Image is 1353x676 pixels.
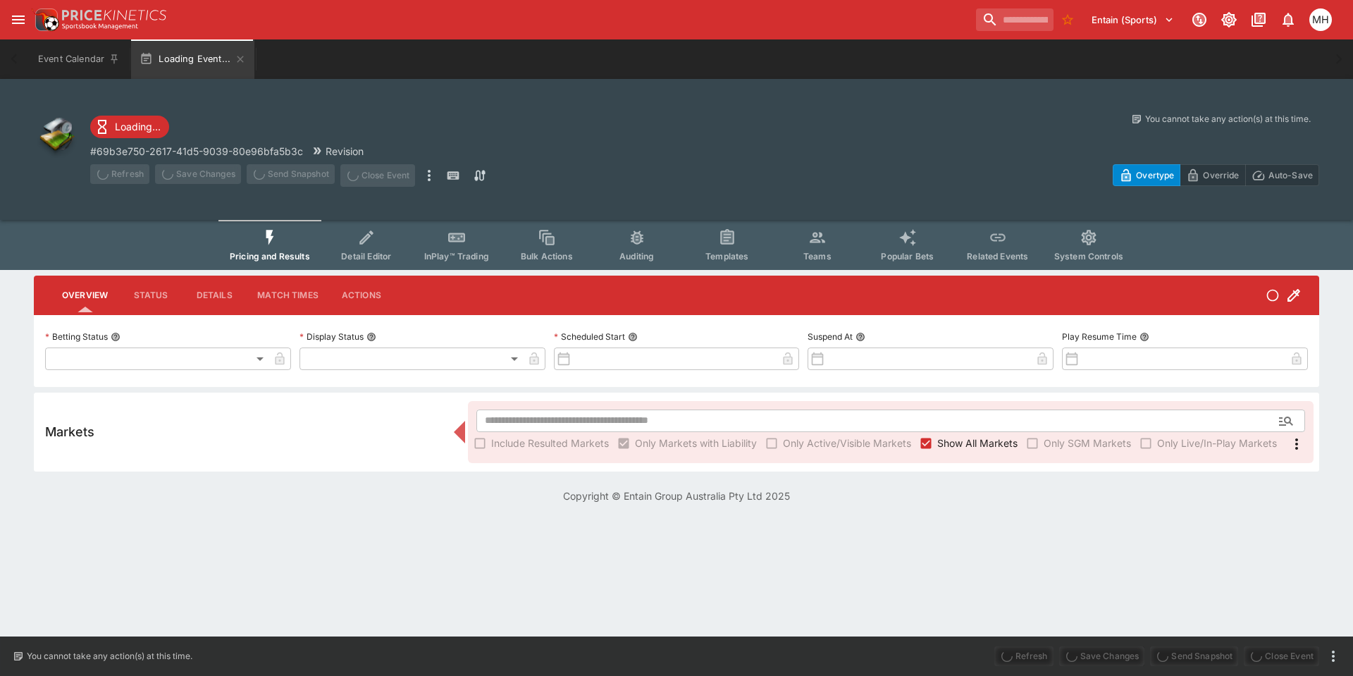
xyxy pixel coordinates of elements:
span: Show All Markets [937,436,1018,450]
p: Override [1203,168,1239,183]
span: Only Active/Visible Markets [783,436,911,450]
button: Open [1273,408,1299,434]
span: System Controls [1054,251,1123,262]
span: InPlay™ Trading [424,251,489,262]
svg: More [1288,436,1305,453]
img: Sportsbook Management [62,23,138,30]
span: Bulk Actions [521,251,573,262]
button: Suspend At [855,332,865,342]
input: search [976,8,1054,31]
p: Betting Status [45,331,108,343]
button: Overview [51,278,119,312]
div: Event type filters [218,220,1135,270]
button: Play Resume Time [1139,332,1149,342]
p: Display Status [299,331,364,343]
div: Start From [1113,164,1319,186]
span: Popular Bets [881,251,934,262]
span: Detail Editor [341,251,391,262]
button: Status [119,278,183,312]
button: more [1325,648,1342,665]
button: Toggle light/dark mode [1216,7,1242,32]
button: Overtype [1113,164,1180,186]
button: Scheduled Start [628,332,638,342]
button: open drawer [6,7,31,32]
button: No Bookmarks [1056,8,1079,31]
p: You cannot take any action(s) at this time. [1145,113,1311,125]
p: Play Resume Time [1062,331,1137,343]
button: Display Status [366,332,376,342]
p: Scheduled Start [554,331,625,343]
img: PriceKinetics [62,10,166,20]
span: Templates [705,251,748,262]
button: Override [1180,164,1245,186]
p: Copy To Clipboard [90,144,303,159]
button: Michael Hutchinson [1305,4,1336,35]
span: Include Resulted Markets [491,436,609,450]
h5: Markets [45,424,94,440]
button: Match Times [246,278,330,312]
button: Details [183,278,246,312]
span: Only SGM Markets [1044,436,1131,450]
p: Revision [326,144,364,159]
button: Auto-Save [1245,164,1319,186]
div: Michael Hutchinson [1309,8,1332,31]
span: Auditing [619,251,654,262]
span: Teams [803,251,832,262]
img: PriceKinetics Logo [31,6,59,34]
button: Betting Status [111,332,121,342]
p: Auto-Save [1268,168,1313,183]
button: Loading Event... [131,39,254,79]
img: other.png [34,113,79,158]
span: Pricing and Results [230,251,310,262]
button: more [421,164,438,187]
button: Select Tenant [1083,8,1182,31]
button: Documentation [1246,7,1271,32]
button: Event Calendar [30,39,128,79]
button: Actions [330,278,393,312]
span: Only Live/In-Play Markets [1157,436,1277,450]
span: Related Events [967,251,1028,262]
p: Loading... [115,119,161,134]
button: Notifications [1275,7,1301,32]
p: Suspend At [808,331,853,343]
span: Only Markets with Liability [635,436,757,450]
p: You cannot take any action(s) at this time. [27,650,192,663]
p: Overtype [1136,168,1174,183]
button: Connected to PK [1187,7,1212,32]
